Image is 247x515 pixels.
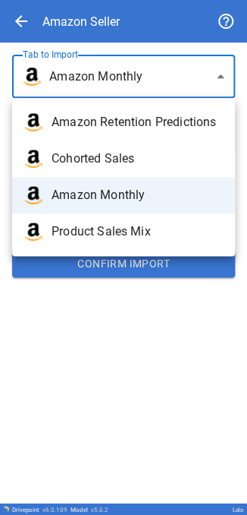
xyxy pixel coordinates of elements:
[52,223,223,241] span: Product Sales Mix
[24,150,42,168] img: brand icon not found
[52,186,223,204] span: Amazon Monthly
[52,113,223,131] span: Amazon Retention Predictions
[52,150,223,168] span: Cohorted Sales
[24,113,42,131] img: brand icon not found
[24,186,42,204] img: brand icon not found
[24,223,42,241] img: brand icon not found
